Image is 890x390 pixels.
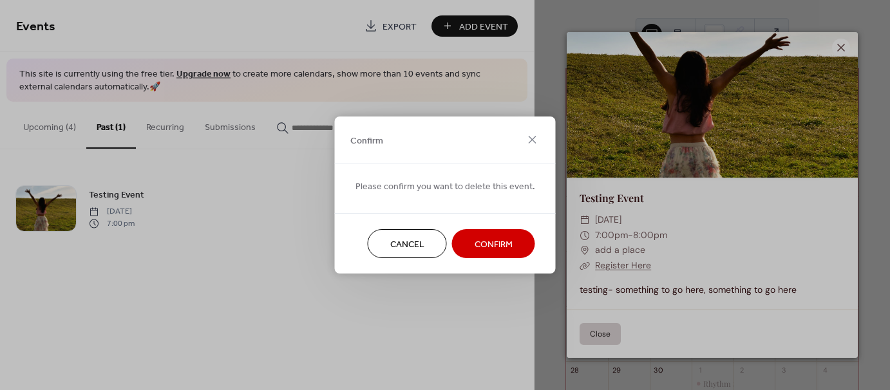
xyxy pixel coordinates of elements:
[350,134,383,147] span: Confirm
[452,229,535,258] button: Confirm
[368,229,447,258] button: Cancel
[475,238,513,252] span: Confirm
[390,238,424,252] span: Cancel
[355,180,535,194] span: Please confirm you want to delete this event.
